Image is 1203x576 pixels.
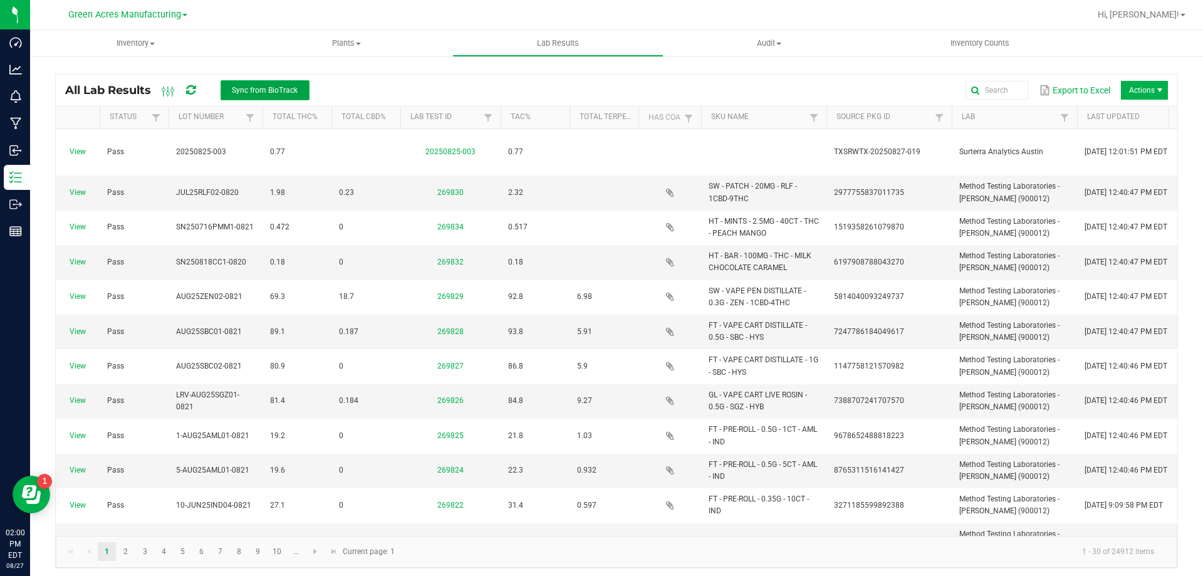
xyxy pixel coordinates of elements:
span: 84.8 [508,396,523,405]
a: 269826 [437,396,464,405]
span: 7247786184049617 [834,327,904,336]
a: Filter [148,110,164,125]
inline-svg: Manufacturing [9,117,22,130]
a: 269832 [437,258,464,266]
span: 31.4 [508,501,523,510]
th: Has CoA [638,107,701,129]
a: Total THC%Sortable [273,112,326,122]
a: 20250825-003 [425,147,476,156]
span: FT - VAPE CART DISTILLATE - 0.5G - SBC - HYS [709,321,807,342]
a: Audit [664,30,875,56]
a: Go to the next page [306,542,325,561]
span: Pass [107,292,124,301]
span: 0.597 [577,501,596,510]
a: 269824 [437,466,464,474]
a: 269834 [437,223,464,231]
span: 18.7 [339,292,354,301]
a: Page 1 [98,542,116,561]
a: 269829 [437,292,464,301]
a: Page 3 [136,542,154,561]
span: 1147758121570982 [834,362,904,370]
span: 8765311516141427 [834,466,904,474]
span: 0.18 [270,258,285,266]
span: 1519358261079870 [834,223,904,231]
span: [DATE] 12:40:46 PM EDT [1085,431,1167,440]
a: View [70,327,86,336]
a: Page 2 [117,542,135,561]
span: [DATE] 12:40:47 PM EDT [1085,223,1167,231]
a: Filter [932,110,947,125]
a: Filter [1057,110,1072,125]
span: Actions [1121,81,1168,100]
span: 5.91 [577,327,592,336]
span: Audit [664,38,874,49]
span: Plants [242,38,452,49]
span: Method Testing Laboratories - [PERSON_NAME] (900012) [959,286,1060,307]
a: View [70,396,86,405]
a: View [70,501,86,510]
span: 27.1 [270,501,285,510]
a: 269828 [437,327,464,336]
p: 02:00 PM EDT [6,527,24,561]
span: 5.9 [577,362,588,370]
span: Green Acres Manufacturing [68,9,181,20]
span: [DATE] 12:40:47 PM EDT [1085,327,1167,336]
inline-svg: Monitoring [9,90,22,103]
span: Method Testing Laboratories - [PERSON_NAME] (900012) [959,182,1060,202]
a: View [70,147,86,156]
span: AUG25ZEN02-0821 [176,292,242,301]
span: Method Testing Laboratories - [PERSON_NAME] (900012) [959,495,1060,515]
span: Hi, [PERSON_NAME]! [1098,9,1179,19]
span: FT - VAPE CART DISTILLATE - 1G - SBC - HYS [709,355,818,376]
a: Page 4 [155,542,173,561]
a: Page 7 [211,542,229,561]
span: 5-AUG25AML01-0821 [176,466,249,474]
span: LRV-AUG25SGZ01-0821 [176,390,239,411]
a: TAC%Sortable [511,112,565,122]
span: AUG25SBC01-0821 [176,327,242,336]
span: 2977755837011735 [834,188,904,197]
span: 86.8 [508,362,523,370]
a: 269822 [437,501,464,510]
span: 6197908788043270 [834,258,904,266]
span: 0.77 [508,147,523,156]
span: 0.77 [270,147,285,156]
a: View [70,362,86,370]
span: 1.98 [270,188,285,197]
span: 0 [339,466,343,474]
div: All Lab Results [65,80,319,101]
a: Page 6 [192,542,211,561]
a: SKU NameSortable [711,112,806,122]
inline-svg: Inventory [9,171,22,184]
a: Lab Test IDSortable [410,112,480,122]
span: 3271185599892388 [834,501,904,510]
span: 0.187 [339,327,358,336]
span: 9.27 [577,396,592,405]
span: Method Testing Laboratories - [PERSON_NAME] (900012) [959,251,1060,272]
span: [DATE] 12:40:46 PM EDT [1085,362,1167,370]
input: Search [966,81,1028,100]
span: 0 [339,431,343,440]
a: Plants [241,30,452,56]
span: Pass [107,431,124,440]
a: Total Terpenes%Sortable [580,112,633,122]
a: View [70,292,86,301]
span: 0 [339,223,343,231]
inline-svg: Inbound [9,144,22,157]
span: Method Testing Laboratories - [PERSON_NAME] (900012) [959,530,1060,550]
span: SN250716PMM1-0821 [176,223,254,231]
span: [DATE] 12:40:47 PM EDT [1085,188,1167,197]
span: Pass [107,188,124,197]
p: 08/27 [6,561,24,570]
span: 0.184 [339,396,358,405]
span: HT - MINTS - 2.5MG - 40CT - THC - PEACH MANGO [709,217,819,238]
span: 0.472 [270,223,289,231]
span: Method Testing Laboratories - [PERSON_NAME] (900012) [959,217,1060,238]
span: 0.18 [508,258,523,266]
span: 6.98 [577,292,592,301]
a: StatusSortable [110,112,148,122]
span: 93.8 [508,327,523,336]
span: Method Testing Laboratories - [PERSON_NAME] (900012) [959,425,1060,446]
span: 0.23 [339,188,354,197]
button: Sync from BioTrack [221,80,310,100]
